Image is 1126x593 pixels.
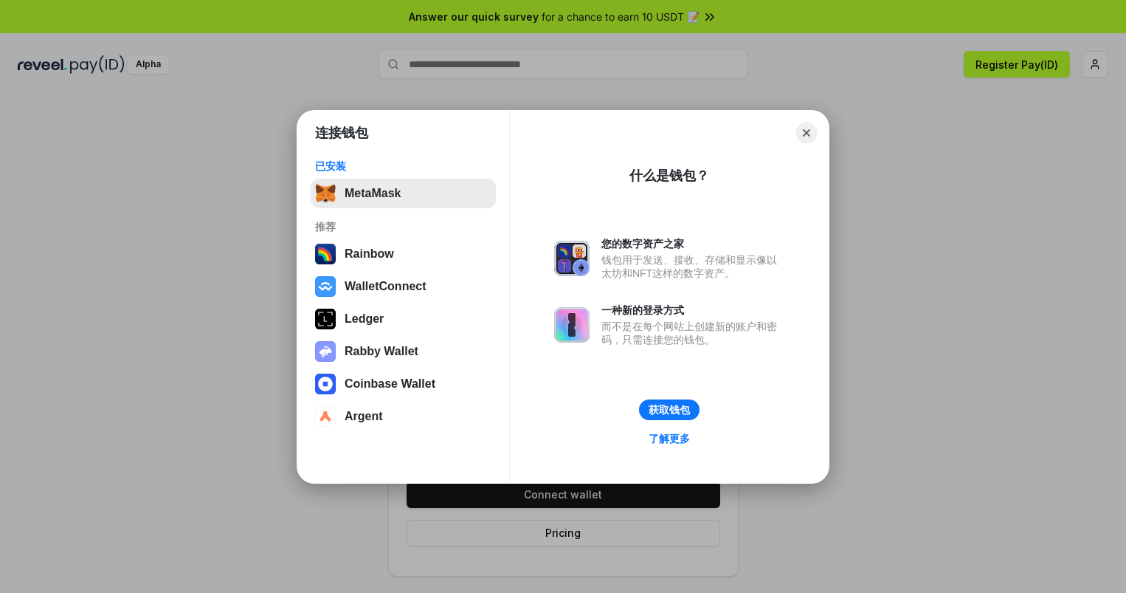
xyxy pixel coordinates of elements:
div: Rainbow [345,247,394,261]
div: WalletConnect [345,280,426,293]
button: Close [796,123,817,143]
img: svg+xml,%3Csvg%20width%3D%2228%22%20height%3D%2228%22%20viewBox%3D%220%200%2028%2028%22%20fill%3D... [315,374,336,394]
div: 推荐 [315,220,491,233]
div: 什么是钱包？ [629,167,709,185]
div: Argent [345,410,383,423]
div: 获取钱包 [649,403,690,417]
img: svg+xml,%3Csvg%20fill%3D%22none%22%20height%3D%2233%22%20viewBox%3D%220%200%2035%2033%22%20width%... [315,183,336,204]
img: svg+xml,%3Csvg%20xmlns%3D%22http%3A%2F%2Fwww.w3.org%2F2000%2Fsvg%22%20fill%3D%22none%22%20viewBox... [554,241,590,276]
div: Coinbase Wallet [345,377,435,391]
a: 了解更多 [640,429,699,448]
button: Argent [311,402,496,431]
button: Rainbow [311,239,496,269]
button: WalletConnect [311,272,496,301]
img: svg+xml,%3Csvg%20width%3D%2228%22%20height%3D%2228%22%20viewBox%3D%220%200%2028%2028%22%20fill%3D... [315,276,336,297]
h1: 连接钱包 [315,124,368,142]
button: Rabby Wallet [311,337,496,366]
div: 钱包用于发送、接收、存储和显示像以太坊和NFT这样的数字资产。 [601,253,784,280]
div: 一种新的登录方式 [601,304,784,317]
button: Coinbase Wallet [311,369,496,399]
img: svg+xml,%3Csvg%20xmlns%3D%22http%3A%2F%2Fwww.w3.org%2F2000%2Fsvg%22%20fill%3D%22none%22%20viewBox... [315,341,336,362]
button: 获取钱包 [639,400,700,420]
img: svg+xml,%3Csvg%20width%3D%22120%22%20height%3D%22120%22%20viewBox%3D%220%200%20120%20120%22%20fil... [315,244,336,264]
img: svg+xml,%3Csvg%20xmlns%3D%22http%3A%2F%2Fwww.w3.org%2F2000%2Fsvg%22%20width%3D%2228%22%20height%3... [315,309,336,329]
button: MetaMask [311,179,496,208]
img: svg+xml,%3Csvg%20xmlns%3D%22http%3A%2F%2Fwww.w3.org%2F2000%2Fsvg%22%20fill%3D%22none%22%20viewBox... [554,307,590,343]
img: svg+xml,%3Csvg%20width%3D%2228%22%20height%3D%2228%22%20viewBox%3D%220%200%2028%2028%22%20fill%3D... [315,406,336,427]
div: MetaMask [345,187,401,200]
div: 而不是在每个网站上创建新的账户和密码，只需连接您的钱包。 [601,320,784,346]
div: 您的数字资产之家 [601,237,784,250]
button: Ledger [311,304,496,334]
div: 已安装 [315,160,491,173]
div: Rabby Wallet [345,345,418,358]
div: 了解更多 [649,432,690,445]
div: Ledger [345,312,384,326]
